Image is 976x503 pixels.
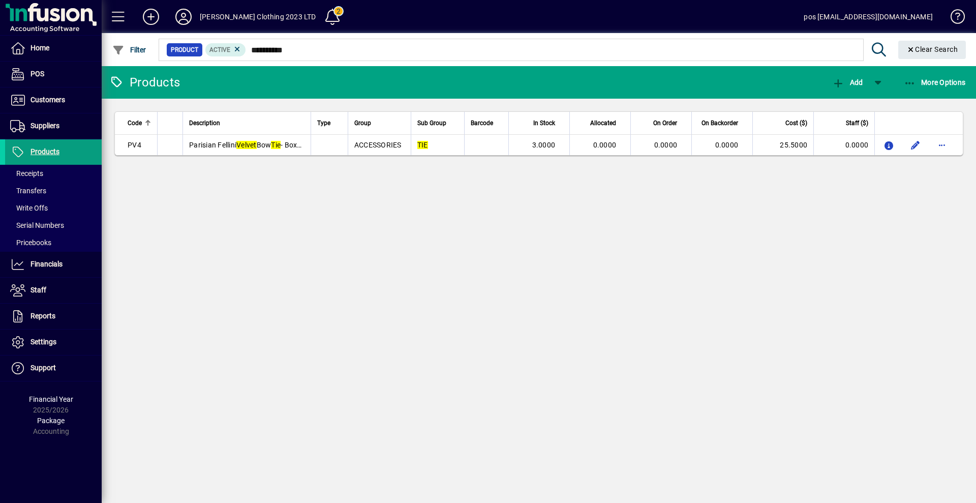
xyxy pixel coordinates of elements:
button: Profile [167,8,200,26]
button: More options [934,137,950,153]
div: On Order [637,117,686,129]
span: Home [30,44,49,52]
em: Velvet [236,141,257,149]
em: TIE [417,141,428,149]
span: Barcode [471,117,493,129]
a: Suppliers [5,113,102,139]
span: Product [171,45,198,55]
a: Receipts [5,165,102,182]
a: Customers [5,87,102,113]
div: On Backorder [698,117,747,129]
a: Settings [5,330,102,355]
span: Add [832,78,863,86]
span: Suppliers [30,122,59,130]
span: Cost ($) [785,117,807,129]
div: Allocated [576,117,625,129]
span: Staff [30,286,46,294]
div: Type [317,117,342,129]
a: Home [5,36,102,61]
mat-chip: Activation Status: Active [205,43,246,56]
span: Write Offs [10,204,48,212]
a: Knowledge Base [943,2,963,35]
span: Clear Search [906,45,958,53]
span: In Stock [533,117,555,129]
span: Transfers [10,187,46,195]
span: Group [354,117,371,129]
button: Add [135,8,167,26]
a: POS [5,62,102,87]
span: Customers [30,96,65,104]
span: Financial Year [29,395,73,403]
button: Add [830,73,865,92]
span: Active [209,46,230,53]
button: Clear [898,41,966,59]
span: Financials [30,260,63,268]
span: Receipts [10,169,43,177]
a: Pricebooks [5,234,102,251]
a: Write Offs [5,199,102,217]
span: Code [128,117,142,129]
span: Pricebooks [10,239,51,247]
span: Description [189,117,220,129]
span: Allocated [590,117,616,129]
div: Description [189,117,304,129]
span: Settings [30,338,56,346]
span: Package [37,417,65,425]
a: Transfers [5,182,102,199]
td: 0.0000 [813,135,874,155]
td: 25.5000 [752,135,813,155]
span: Filter [112,46,146,54]
span: Parisian Fellini Bow - Boxed [189,141,305,149]
div: Barcode [471,117,502,129]
span: Type [317,117,330,129]
div: pos [EMAIL_ADDRESS][DOMAIN_NAME] [804,9,933,25]
span: Products [30,147,59,156]
span: On Backorder [701,117,738,129]
span: Support [30,364,56,372]
span: PV4 [128,141,141,149]
span: POS [30,70,44,78]
span: 0.0000 [715,141,739,149]
a: Reports [5,304,102,329]
div: Code [128,117,151,129]
em: Tie [271,141,281,149]
span: On Order [653,117,677,129]
span: 0.0000 [593,141,617,149]
div: Products [109,74,180,91]
button: Edit [907,137,924,153]
a: Support [5,356,102,381]
div: [PERSON_NAME] Clothing 2023 LTD [200,9,316,25]
a: Serial Numbers [5,217,102,234]
button: More Options [901,73,968,92]
div: Group [354,117,405,129]
span: More Options [904,78,966,86]
span: Reports [30,312,55,320]
a: Staff [5,278,102,303]
button: Filter [110,41,149,59]
span: 3.0000 [532,141,556,149]
span: Serial Numbers [10,221,64,229]
span: 0.0000 [654,141,678,149]
span: ACCESSORIES [354,141,402,149]
a: Financials [5,252,102,277]
span: Staff ($) [846,117,868,129]
span: Sub Group [417,117,446,129]
div: Sub Group [417,117,458,129]
div: In Stock [515,117,564,129]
